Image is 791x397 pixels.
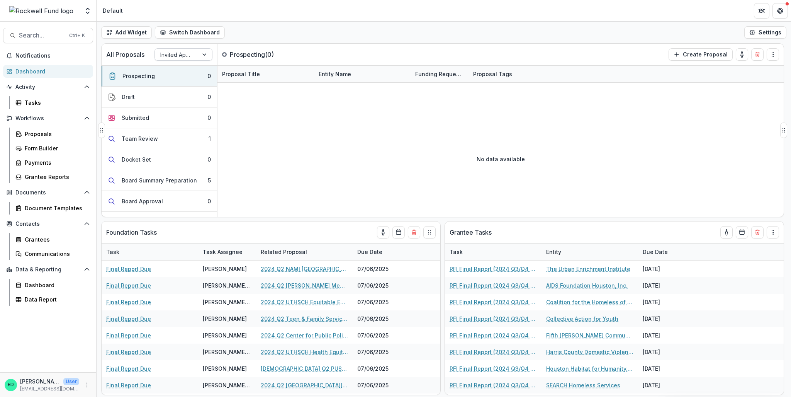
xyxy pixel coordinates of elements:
div: Funding Requested [411,66,468,82]
div: Default [103,7,123,15]
div: 0 [207,72,211,80]
button: Open Activity [3,81,93,93]
div: [DATE] [638,377,696,394]
a: Coalition for the Homeless of Houston/[GEOGRAPHIC_DATA] [546,298,633,306]
button: Calendar [736,226,748,239]
button: Board Summary Preparation5 [102,170,217,191]
div: 07/06/2025 [353,261,411,277]
a: Collective Action for Youth [546,315,618,323]
a: 2024 Q2 UTHSCH Equitable Emergency Contraception [261,298,348,306]
div: Task [102,248,124,256]
a: Data Report [12,293,93,306]
div: Payments [25,158,87,167]
div: Proposal Title [217,66,314,82]
div: Communications [25,250,87,258]
a: 2024 Q2 NAMI [GEOGRAPHIC_DATA] [261,265,348,273]
a: Dashboard [12,279,93,291]
div: Draft [122,93,135,101]
a: Proposals [12,128,93,140]
a: Final Report Due [106,265,151,273]
button: Calendar [392,226,405,239]
div: Docket Set [122,155,151,164]
div: 07/06/2025 [353,377,411,394]
div: Task [445,244,541,260]
a: Houston Habitat for Humanity, Inc. [546,365,633,373]
button: Add Widget [101,26,152,39]
div: Dashboard [25,281,87,289]
a: 2024 Q2 Center for Public Policy Priorities [261,331,348,339]
p: Prospecting ( 0 ) [230,50,288,59]
span: Search... [19,32,65,39]
div: Entity Name [314,70,356,78]
span: Contacts [15,221,81,227]
div: [DATE] [638,327,696,344]
a: Communications [12,247,93,260]
div: [PERSON_NAME] [203,315,247,323]
div: 0 [207,155,211,164]
div: [DATE] [638,261,696,277]
button: More [82,380,92,390]
div: Task Assignee [198,248,247,256]
button: Drag [767,48,779,61]
div: Proposal Tags [468,70,517,78]
div: Estevan D. Delgado [8,382,14,387]
a: RFI Final Report (2024 Q3/Q4 Grantees) [450,315,537,323]
div: Related Proposal [256,244,353,260]
button: Settings [744,26,786,39]
button: Notifications [3,49,93,62]
div: [DATE] [638,294,696,310]
button: Partners [754,3,769,19]
div: Data Report [25,295,87,303]
a: Form Builder [12,142,93,155]
div: Due Date [638,244,696,260]
p: All Proposals [106,50,144,59]
button: Drag [780,123,787,138]
a: SEARCH Homeless Services [546,381,620,389]
div: Proposal Title [217,70,265,78]
button: Delete card [751,48,764,61]
div: Proposal Tags [468,66,565,82]
button: Board Approval0 [102,191,217,212]
a: RFI Final Report (2024 Q3/Q4 Grantees) [450,381,537,389]
div: Grantee Reports [25,173,87,181]
div: Team Review [122,135,158,143]
button: Open Contacts [3,218,93,230]
div: Task [102,244,198,260]
a: 2024 Q2 Teen & Family Services [261,315,348,323]
a: RFI Final Report (2024 Q3/Q4 Grantees) [450,298,537,306]
a: RFI Final Report (2024 Q3/Q4 Grantees) [450,281,537,290]
a: Document Templates [12,202,93,215]
div: Proposals [25,130,87,138]
div: [PERSON_NAME] [203,331,247,339]
a: [DEMOGRAPHIC_DATA] Q2 PUSH Birth Partners [261,365,348,373]
div: 07/06/2025 [353,294,411,310]
button: Open Data & Reporting [3,263,93,276]
button: Get Help [772,3,788,19]
a: 2024 Q2 [GEOGRAPHIC_DATA][PERSON_NAME] [261,381,348,389]
a: Final Report Due [106,281,151,290]
a: Final Report Due [106,381,151,389]
a: The Urban Enrichment Institute [546,265,630,273]
div: Due Date [353,244,411,260]
div: [DATE] [638,310,696,327]
div: Funding Requested [411,70,468,78]
button: Drag [423,226,436,239]
div: [PERSON_NAME][GEOGRAPHIC_DATA] [203,298,251,306]
span: Activity [15,84,81,90]
div: 0 [207,197,211,205]
p: Grantee Tasks [450,228,492,237]
div: Entity [541,244,638,260]
div: 0 [207,93,211,101]
nav: breadcrumb [100,5,126,16]
p: User [63,378,79,385]
span: Data & Reporting [15,266,81,273]
div: Submitted [122,114,149,122]
a: RFI Final Report (2024 Q3/Q4 Grantees) [450,365,537,373]
div: [DATE] [638,344,696,360]
div: Grantees [25,235,87,244]
a: AIDS Foundation Houston, Inc. [546,281,628,290]
button: toggle-assigned-to-me [377,226,389,239]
